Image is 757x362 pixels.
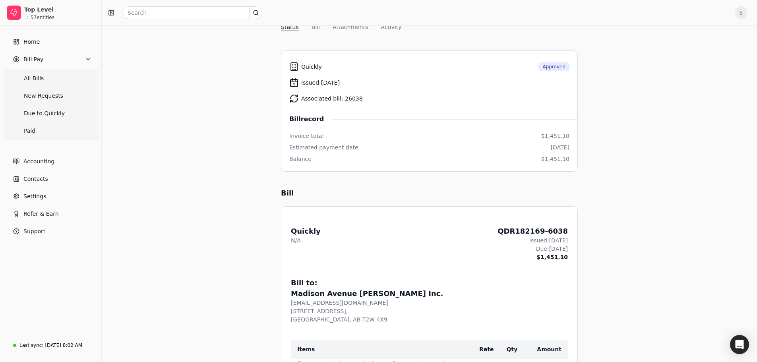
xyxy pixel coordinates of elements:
a: Contacts [3,171,98,187]
a: Last sync:[DATE] 8:02 AM [3,338,98,352]
div: Quickly [291,226,321,236]
div: N/A [291,236,321,245]
div: $1,451.10 [498,253,568,261]
button: Attachments [333,23,368,31]
button: Support [3,223,98,239]
div: [DATE] [551,143,569,152]
div: 57 entities [31,15,54,20]
div: Balance [289,155,312,163]
span: Settings [23,192,46,201]
button: Status [281,23,299,31]
input: Search [122,6,262,19]
span: Support [23,227,45,236]
a: Paid [5,123,97,139]
a: All Bills [5,70,97,86]
div: [DATE] 8:02 AM [45,342,82,349]
div: [GEOGRAPHIC_DATA], AB T2W 4X9 [291,316,568,324]
button: Activity [381,23,401,31]
span: Due to Quickly [24,109,65,118]
div: Open Intercom Messenger [730,335,749,354]
div: Issued: [DATE] [498,236,568,245]
div: Top Level [24,6,95,14]
div: QDR182169-6038 [498,226,568,236]
span: Quickly [301,63,322,71]
a: Accounting [3,153,98,169]
th: Items [291,340,453,359]
button: Bill Pay [3,51,98,67]
span: Bill Pay [23,55,43,64]
span: New Requests [24,92,63,100]
span: Accounting [23,157,54,166]
div: Estimated payment date [289,143,358,152]
span: Home [23,38,40,46]
span: Contacts [23,175,48,183]
div: [STREET_ADDRESS], [291,307,568,316]
span: All Bills [24,74,44,83]
a: New Requests [5,88,97,104]
button: S [735,6,747,19]
span: Paid [24,127,35,135]
div: $1,451.10 [541,132,569,140]
div: Last sync: [19,342,43,349]
a: Home [3,34,98,50]
div: [EMAIL_ADDRESS][DOMAIN_NAME] [291,299,568,307]
a: Settings [3,188,98,204]
th: Amount [517,340,568,359]
a: 26038 [345,95,363,102]
button: Refer & Earn [3,206,98,222]
span: Issued: [DATE] [301,79,340,87]
span: Approved [542,63,565,70]
button: Bill [312,23,320,31]
div: $1,451.10 [541,155,569,163]
a: Due to Quickly [5,105,97,121]
div: Due: [DATE] [498,245,568,253]
div: Bill [281,188,302,198]
th: Qty [494,340,517,359]
span: Bill record [289,114,332,124]
span: Associated bill: [301,95,363,103]
th: Rate [453,340,494,359]
span: Refer & Earn [23,210,59,218]
div: Invoice total [289,132,324,140]
div: Bill to: [291,277,568,288]
div: Madison Avenue [PERSON_NAME] Inc. [291,288,568,299]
